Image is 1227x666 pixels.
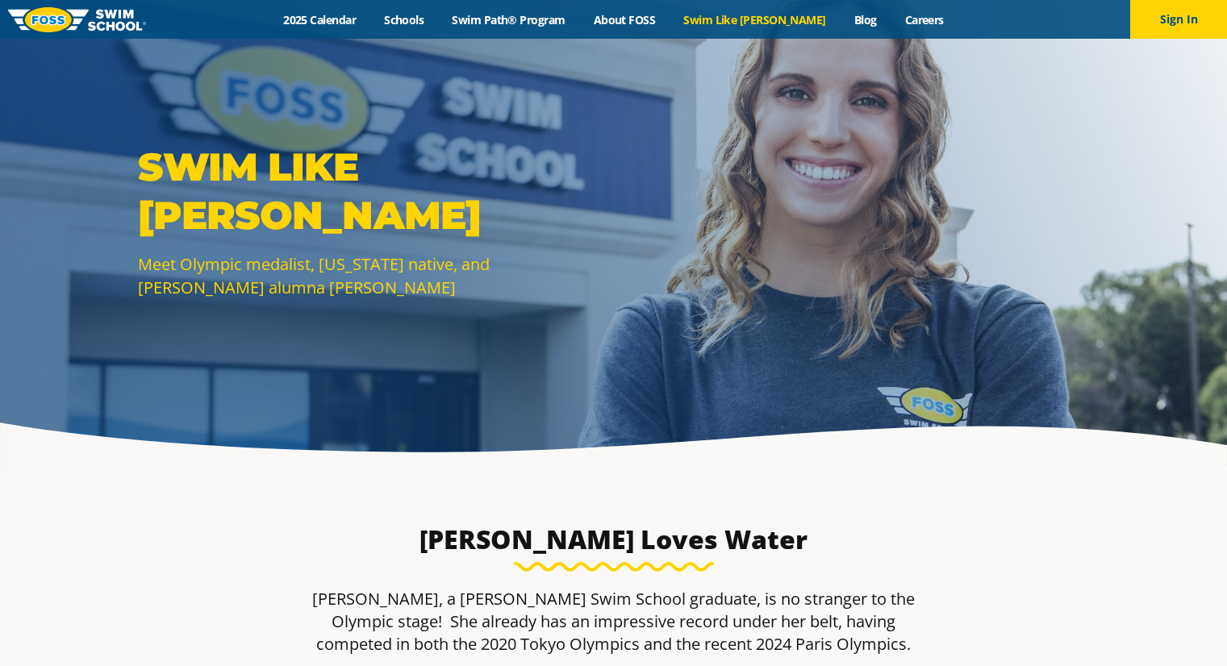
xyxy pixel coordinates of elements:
a: Careers [891,12,958,27]
h3: [PERSON_NAME] Loves Water [394,523,833,556]
p: [PERSON_NAME], a [PERSON_NAME] Swim School graduate, is no stranger to the Olympic stage! She alr... [299,588,929,656]
a: Blog [840,12,891,27]
img: FOSS Swim School Logo [8,7,146,32]
a: Swim Path® Program [438,12,579,27]
a: About FOSS [579,12,670,27]
a: Schools [370,12,438,27]
p: Meet Olympic medalist, [US_STATE] native, and [PERSON_NAME] alumna [PERSON_NAME] [138,252,606,299]
a: Swim Like [PERSON_NAME] [670,12,841,27]
p: SWIM LIKE [PERSON_NAME] [138,143,606,239]
a: 2025 Calendar [269,12,370,27]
